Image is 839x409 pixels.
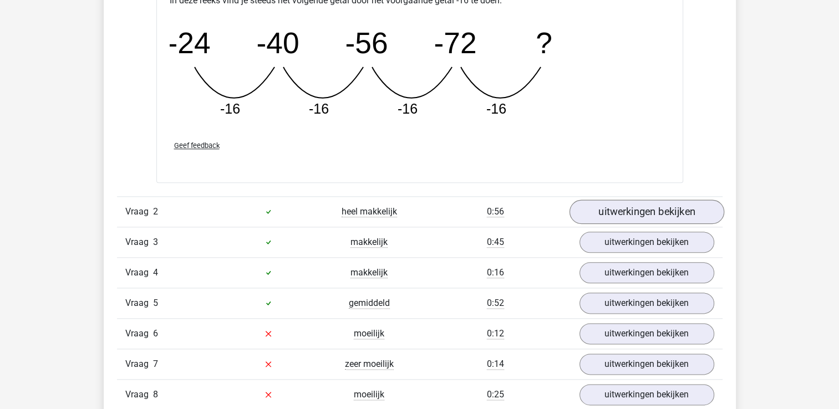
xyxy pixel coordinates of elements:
[345,359,394,370] span: zeer moeilijk
[308,101,328,116] tspan: -16
[125,357,153,371] span: Vraag
[536,27,552,59] tspan: ?
[486,101,506,116] tspan: -16
[153,267,158,278] span: 4
[350,267,388,278] span: makkelijk
[349,298,390,309] span: gemiddeld
[220,101,240,116] tspan: -16
[125,388,153,401] span: Vraag
[345,27,388,59] tspan: -56
[342,206,397,217] span: heel makkelijk
[354,389,384,400] span: moeilijk
[153,237,158,247] span: 3
[153,359,158,369] span: 7
[153,298,158,308] span: 5
[487,237,504,248] span: 0:45
[487,206,504,217] span: 0:56
[256,27,299,59] tspan: -40
[174,141,220,150] span: Geef feedback
[487,359,504,370] span: 0:14
[487,298,504,309] span: 0:52
[397,101,417,116] tspan: -16
[569,200,724,224] a: uitwerkingen bekijken
[579,354,714,375] a: uitwerkingen bekijken
[579,232,714,253] a: uitwerkingen bekijken
[167,27,210,59] tspan: -24
[487,389,504,400] span: 0:25
[434,27,476,59] tspan: -72
[350,237,388,248] span: makkelijk
[125,296,153,310] span: Vraag
[579,293,714,314] a: uitwerkingen bekijken
[354,328,384,339] span: moeilijk
[125,236,153,249] span: Vraag
[153,389,158,400] span: 8
[487,267,504,278] span: 0:16
[125,266,153,279] span: Vraag
[579,323,714,344] a: uitwerkingen bekijken
[125,205,153,218] span: Vraag
[125,327,153,340] span: Vraag
[579,262,714,283] a: uitwerkingen bekijken
[153,206,158,217] span: 2
[487,328,504,339] span: 0:12
[153,328,158,339] span: 6
[579,384,714,405] a: uitwerkingen bekijken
